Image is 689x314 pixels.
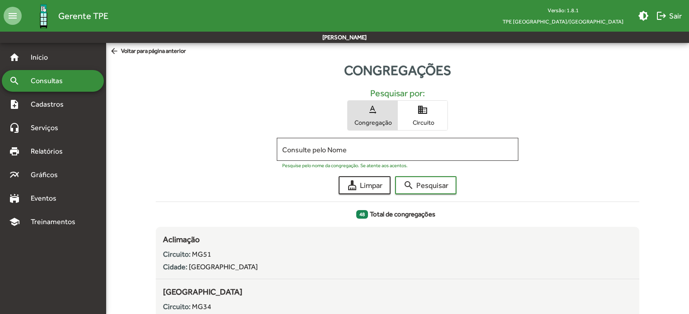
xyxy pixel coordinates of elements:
span: Início [25,52,61,63]
mat-icon: multiline_chart [9,169,20,180]
mat-icon: home [9,52,20,63]
span: [GEOGRAPHIC_DATA] [163,287,242,296]
span: Serviços [25,122,70,133]
img: Logo [29,1,58,31]
mat-icon: domain [417,104,428,115]
mat-icon: print [9,146,20,157]
span: TPE [GEOGRAPHIC_DATA]/[GEOGRAPHIC_DATA] [495,16,631,27]
span: MG34 [192,302,211,311]
button: Sair [652,8,685,24]
div: Versão: 1.8.1 [495,5,631,16]
button: Pesquisar [395,176,456,194]
span: Cadastros [25,99,75,110]
span: Circuito [400,118,445,127]
span: Gráficos [25,169,70,180]
strong: Circuito: [163,302,191,311]
h5: Pesquisar por: [163,88,633,98]
span: MG51 [192,250,211,258]
mat-icon: logout [656,10,667,21]
span: Congregação [350,118,395,127]
span: Relatórios [25,146,74,157]
button: Congregação [348,101,397,130]
a: Gerente TPE [22,1,108,31]
span: Aclimação [163,234,200,244]
mat-icon: menu [4,7,22,25]
span: [GEOGRAPHIC_DATA] [189,262,258,271]
span: Total de congregações [356,209,439,220]
mat-icon: text_rotation_none [367,104,378,115]
mat-icon: brightness_medium [638,10,649,21]
mat-icon: school [9,216,20,227]
mat-icon: stadium [9,193,20,204]
mat-hint: Pesquise pelo nome da congregação. Se atente aos acentos. [282,163,408,168]
div: Congregações [106,60,689,80]
span: 48 [356,210,368,219]
button: Limpar [339,176,391,194]
strong: Cidade: [163,262,187,271]
span: Pesquisar [403,177,448,193]
span: Treinamentos [25,216,86,227]
span: Consultas [25,75,74,86]
mat-icon: search [403,180,414,191]
mat-icon: note_add [9,99,20,110]
mat-icon: search [9,75,20,86]
span: Gerente TPE [58,9,108,23]
span: Sair [656,8,682,24]
span: Eventos [25,193,69,204]
button: Circuito [398,101,447,130]
span: Limpar [347,177,382,193]
mat-icon: headset_mic [9,122,20,133]
strong: Circuito: [163,250,191,258]
span: Voltar para página anterior [110,47,186,56]
mat-icon: cleaning_services [347,180,358,191]
mat-icon: arrow_back [110,47,121,56]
